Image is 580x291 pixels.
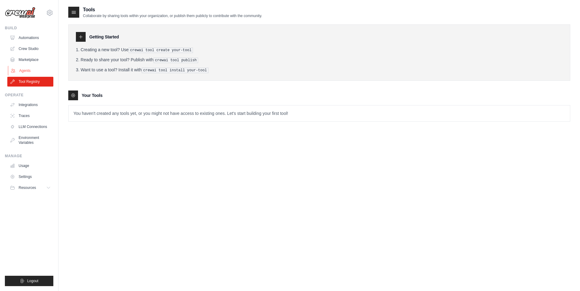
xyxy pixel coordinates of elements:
div: Build [5,26,53,30]
a: Integrations [7,100,53,110]
span: Logout [27,279,38,283]
pre: crewai tool create your-tool [129,48,193,53]
li: Creating a new tool? Use [76,47,563,53]
h3: Your Tools [82,92,102,98]
a: Tool Registry [7,77,53,87]
li: Ready to share your tool? Publish with [76,57,563,63]
h3: Getting Started [89,34,119,40]
a: Settings [7,172,53,182]
span: Resources [19,185,36,190]
p: You haven't created any tools yet, or you might not have access to existing ones. Let's start bui... [69,105,570,121]
a: Marketplace [7,55,53,65]
a: Agents [8,66,54,76]
a: Environment Variables [7,133,53,147]
pre: crewai tool publish [154,58,198,63]
a: LLM Connections [7,122,53,132]
h2: Tools [83,6,262,13]
button: Resources [7,183,53,193]
div: Operate [5,93,53,98]
a: Traces [7,111,53,121]
a: Crew Studio [7,44,53,54]
button: Logout [5,276,53,286]
a: Automations [7,33,53,43]
li: Want to use a tool? Install it with [76,67,563,73]
img: Logo [5,7,35,19]
div: Manage [5,154,53,158]
p: Collaborate by sharing tools within your organization, or publish them publicly to contribute wit... [83,13,262,18]
a: Usage [7,161,53,171]
pre: crewai tool install your-tool [142,68,208,73]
